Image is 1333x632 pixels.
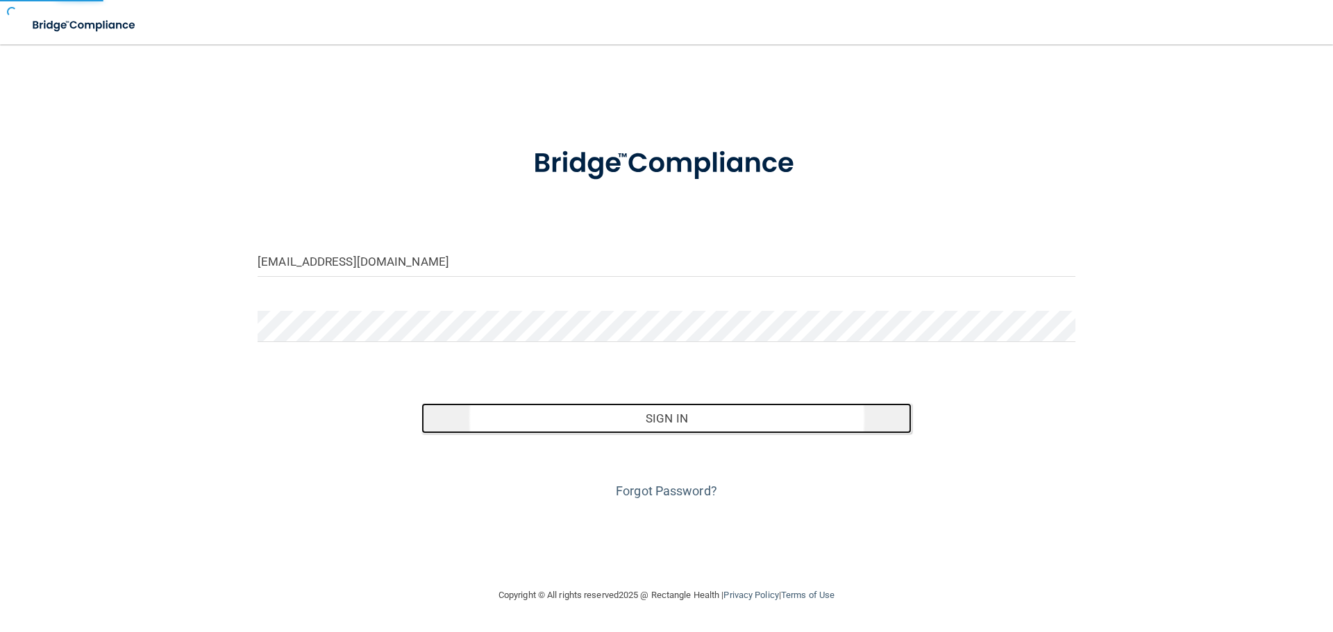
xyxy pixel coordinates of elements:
input: Email [258,246,1075,277]
a: Terms of Use [781,590,835,600]
a: Privacy Policy [723,590,778,600]
button: Sign In [421,403,912,434]
img: bridge_compliance_login_screen.278c3ca4.svg [21,11,149,40]
a: Forgot Password? [616,484,717,498]
div: Copyright © All rights reserved 2025 @ Rectangle Health | | [413,573,920,617]
img: bridge_compliance_login_screen.278c3ca4.svg [505,128,828,200]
